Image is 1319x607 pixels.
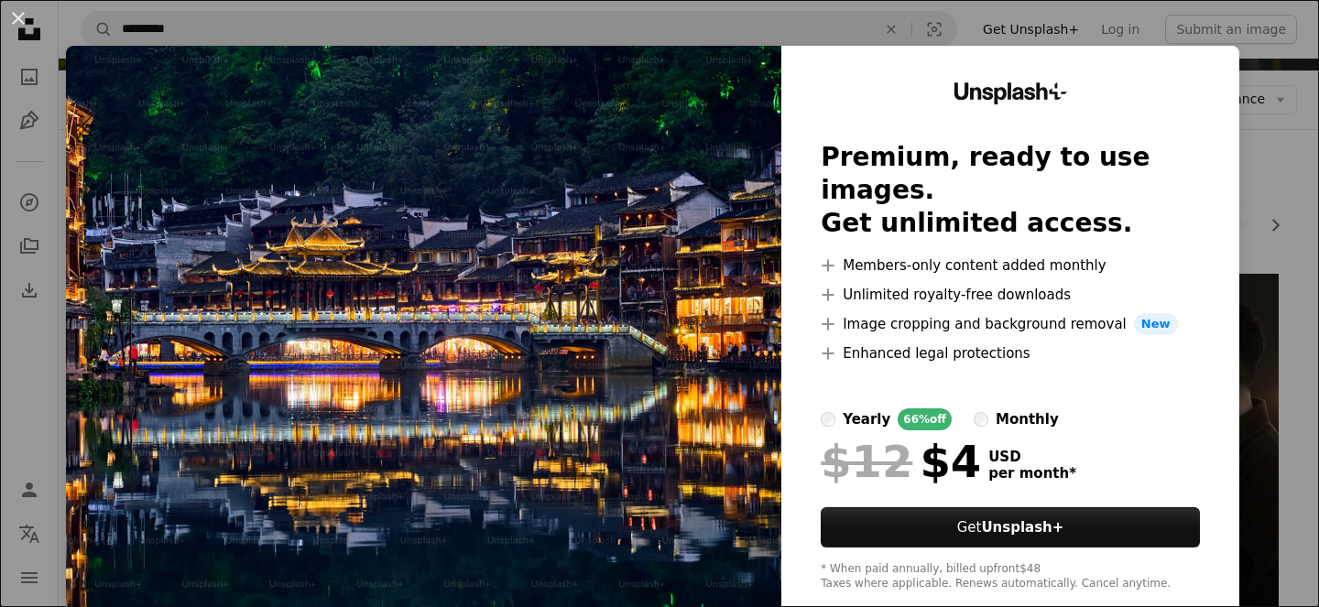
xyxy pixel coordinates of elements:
[821,507,1200,547] button: GetUnsplash+
[974,412,988,427] input: monthly
[996,408,1059,430] div: monthly
[821,284,1200,306] li: Unlimited royalty-free downloads
[821,141,1200,240] h2: Premium, ready to use images. Get unlimited access.
[898,408,952,430] div: 66% off
[981,519,1063,536] strong: Unsplash+
[821,342,1200,364] li: Enhanced legal protections
[1134,313,1178,335] span: New
[821,438,912,485] span: $12
[821,255,1200,276] li: Members-only content added monthly
[821,562,1200,591] div: * When paid annually, billed upfront $48 Taxes where applicable. Renews automatically. Cancel any...
[821,438,981,485] div: $4
[988,449,1076,465] span: USD
[821,313,1200,335] li: Image cropping and background removal
[821,412,835,427] input: yearly66%off
[988,465,1076,482] span: per month *
[843,408,890,430] div: yearly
